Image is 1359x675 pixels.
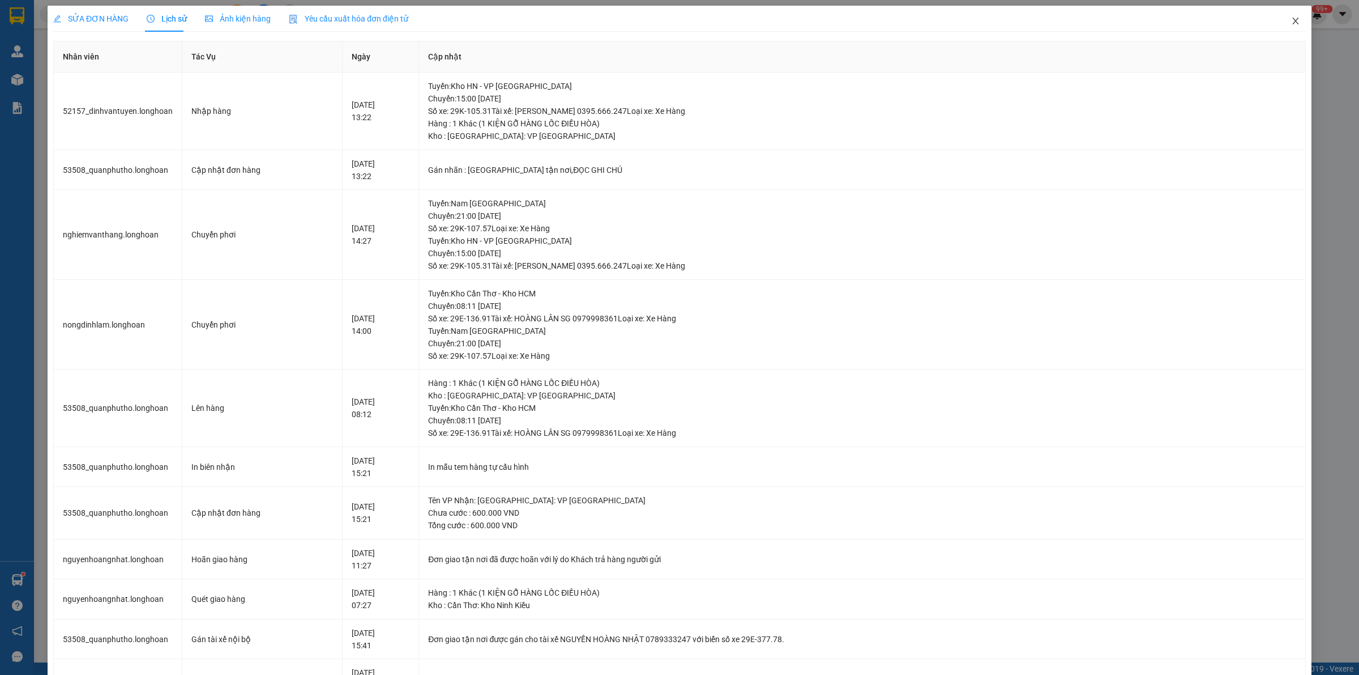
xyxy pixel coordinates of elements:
[191,633,333,646] div: Gán tài xế nội bộ
[428,80,1296,117] div: Tuyến : Kho HN - VP [GEOGRAPHIC_DATA] Chuyến: 15:00 [DATE] Số xe: 29K-105.31 Tài xế: [PERSON_NAME...
[191,319,333,331] div: Chuyển phơi
[428,507,1296,519] div: Chưa cước : 600.000 VND
[428,117,1296,130] div: Hàng : 1 Khác (1 KIỆN GỖ HÀNG LỐC ĐIỀU HÒA)
[54,447,182,487] td: 53508_quanphutho.longhoan
[53,15,61,23] span: edit
[54,619,182,660] td: 53508_quanphutho.longhoan
[191,402,333,414] div: Lên hàng
[54,190,182,280] td: nghiemvanthang.longhoan
[428,235,1296,272] div: Tuyến : Kho HN - VP [GEOGRAPHIC_DATA] Chuyến: 15:00 [DATE] Số xe: 29K-105.31 Tài xế: [PERSON_NAME...
[428,377,1296,389] div: Hàng : 1 Khác (1 KIỆN GỖ HÀNG LỐC ĐIỀU HÒA)
[352,627,409,652] div: [DATE] 15:41
[428,461,1296,473] div: In mẫu tem hàng tự cấu hình
[54,487,182,540] td: 53508_quanphutho.longhoan
[54,370,182,447] td: 53508_quanphutho.longhoan
[205,14,271,23] span: Ảnh kiện hàng
[54,579,182,619] td: nguyenhoangnhat.longhoan
[191,164,333,176] div: Cập nhật đơn hàng
[1280,6,1311,37] button: Close
[182,41,343,73] th: Tác Vụ
[289,15,298,24] img: icon
[53,14,129,23] span: SỬA ĐƠN HÀNG
[352,396,409,421] div: [DATE] 08:12
[191,105,333,117] div: Nhập hàng
[428,287,1296,325] div: Tuyến : Kho Cần Thơ - Kho HCM Chuyến: 08:11 [DATE] Số xe: 29E-136.91 Tài xế: HOÀNG LÂN SG 0979998...
[428,587,1296,599] div: Hàng : 1 Khác (1 KIỆN GỖ HÀNG LỐC ĐIỀU HÒA)
[428,519,1296,532] div: Tổng cước : 600.000 VND
[147,14,187,23] span: Lịch sử
[54,540,182,580] td: nguyenhoangnhat.longhoan
[428,325,1296,362] div: Tuyến : Nam [GEOGRAPHIC_DATA] Chuyến: 21:00 [DATE] Số xe: 29K-107.57 Loại xe: Xe Hàng
[54,41,182,73] th: Nhân viên
[352,222,409,247] div: [DATE] 14:27
[352,547,409,572] div: [DATE] 11:27
[428,402,1296,439] div: Tuyến : Kho Cần Thơ - Kho HCM Chuyến: 08:11 [DATE] Số xe: 29E-136.91 Tài xế: HOÀNG LÂN SG 0979998...
[428,494,1296,507] div: Tên VP Nhận: [GEOGRAPHIC_DATA]: VP [GEOGRAPHIC_DATA]
[352,587,409,612] div: [DATE] 07:27
[289,14,408,23] span: Yêu cầu xuất hóa đơn điện tử
[54,73,182,150] td: 52157_dinhvantuyen.longhoan
[1291,16,1300,26] span: close
[54,280,182,370] td: nongdinhlam.longhoan
[191,507,333,519] div: Cập nhật đơn hàng
[54,150,182,190] td: 53508_quanphutho.longhoan
[352,500,409,525] div: [DATE] 15:21
[419,41,1306,73] th: Cập nhật
[191,461,333,473] div: In biên nhận
[428,553,1296,566] div: Đơn giao tận nơi đã được hoãn với lý do Khách trả hàng người gửi
[343,41,419,73] th: Ngày
[428,130,1296,142] div: Kho : [GEOGRAPHIC_DATA]: VP [GEOGRAPHIC_DATA]
[428,164,1296,176] div: Gán nhãn : [GEOGRAPHIC_DATA] tận nơi,ĐỌC GHI CHÚ
[352,158,409,182] div: [DATE] 13:22
[428,197,1296,235] div: Tuyến : Nam [GEOGRAPHIC_DATA] Chuyến: 21:00 [DATE] Số xe: 29K-107.57 Loại xe: Xe Hàng
[205,15,213,23] span: picture
[352,99,409,124] div: [DATE] 13:22
[428,633,1296,646] div: Đơn giao tận nơi được gán cho tài xế NGUYẾN HOÀNG NHẬT 0789333247 với biển số xe 29E-377.78.
[428,599,1296,612] div: Kho : Cần Thơ: Kho Ninh Kiều
[191,228,333,241] div: Chuyển phơi
[191,553,333,566] div: Hoãn giao hàng
[191,593,333,605] div: Quét giao hàng
[352,312,409,337] div: [DATE] 14:00
[428,389,1296,402] div: Kho : [GEOGRAPHIC_DATA]: VP [GEOGRAPHIC_DATA]
[147,15,155,23] span: clock-circle
[352,455,409,479] div: [DATE] 15:21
